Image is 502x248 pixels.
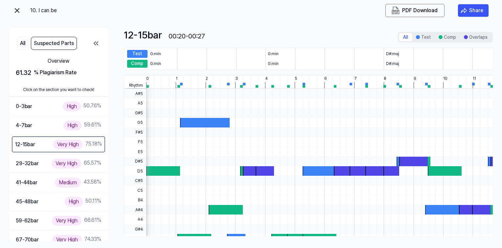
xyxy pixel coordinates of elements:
[458,4,489,17] button: Share
[268,51,279,57] div: G:min
[31,37,77,50] button: Suspected Parts
[53,140,102,149] div: 75.18 %
[13,7,21,14] img: exit
[65,197,101,206] div: 50.11 %
[52,235,82,244] div: Very High
[16,68,101,78] div: 61.32
[412,33,435,41] button: Test
[16,121,32,130] div: 4-7 bar
[124,147,146,156] span: E5
[265,76,268,82] div: 4
[124,82,146,88] span: Rhythm
[52,216,101,225] div: 66.61 %
[124,205,146,214] span: A#4
[52,159,101,168] div: 65.57 %
[63,101,81,111] div: High
[402,6,438,15] div: PDF Download
[55,178,81,187] div: Medium
[124,157,146,166] span: D#5
[16,216,38,225] div: 59-62 bar
[17,37,28,50] button: All
[16,236,39,244] div: 67-70 bar
[124,214,146,224] span: A4
[354,76,357,82] div: 7
[65,197,83,206] div: High
[146,76,149,82] div: 0
[53,140,83,149] div: Very High
[124,127,146,137] span: F#5
[16,57,101,65] div: Overview
[52,235,101,244] div: 74.33 %
[127,60,148,68] div: Comp
[16,178,37,187] div: 41-44 bar
[399,33,412,41] button: All
[414,76,416,82] div: 9
[52,159,81,168] div: Very High
[55,178,101,187] div: 43.58 %
[63,121,81,130] div: High
[124,118,146,127] span: G5
[461,7,467,14] img: share
[16,197,38,206] div: 45-48 bar
[124,108,146,118] span: G#5
[150,51,161,57] div: G:min
[435,33,460,41] button: Comp
[124,137,146,147] span: F5
[124,234,146,243] span: G4
[124,176,146,185] span: C#5
[34,69,77,77] div: % Plagiarism Rate
[63,101,101,111] div: 50.76 %
[124,99,146,108] span: A5
[124,224,146,234] span: G#4
[473,76,476,82] div: 11
[390,7,439,14] button: PDF Download
[124,186,146,195] span: C5
[386,51,399,57] div: D#:maj
[127,50,148,58] div: Test
[460,33,491,41] button: Overlaps
[392,7,399,14] img: PDF Download
[235,76,238,82] div: 3
[169,31,205,41] div: 00:20-00:27
[15,140,35,149] div: 12-15 bar
[384,76,386,82] div: 8
[63,121,101,130] div: 59.61 %
[30,7,96,14] div: 10. I can be
[268,61,279,67] div: G:min
[295,76,297,82] div: 5
[124,166,146,176] span: D5
[9,83,108,97] div: Click on the section you want to check!
[16,102,32,111] div: 0-3 bar
[176,76,177,82] div: 1
[124,195,146,205] span: B4
[124,89,146,98] span: A#5
[386,61,399,67] div: D#:maj
[469,6,483,15] div: Share
[150,61,161,67] div: G:min
[16,159,39,168] div: 29-32 bar
[206,76,208,82] div: 2
[324,76,327,82] div: 6
[9,53,108,83] button: Overview61.32 % Plagiarism Rate
[52,216,81,225] div: Very High
[443,76,447,82] div: 10
[124,28,162,42] div: 12-15 bar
